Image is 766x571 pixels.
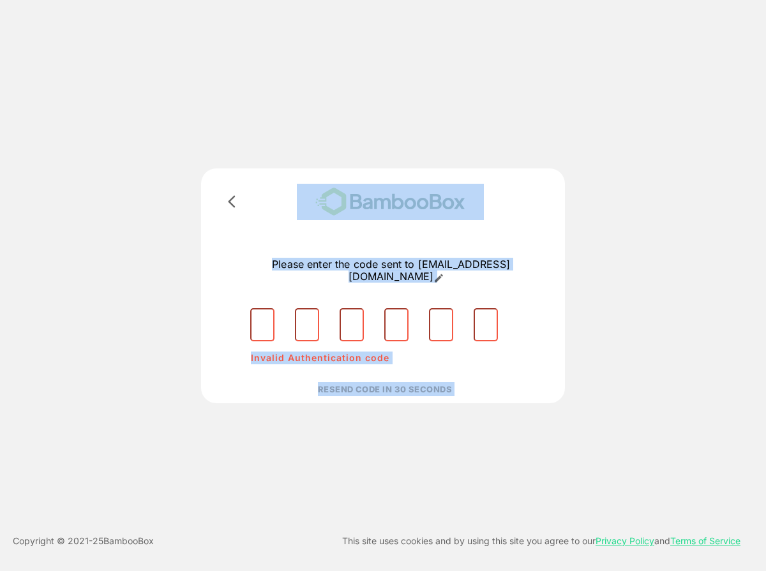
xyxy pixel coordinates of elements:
a: Terms of Service [670,535,740,546]
input: Please enter OTP character 4 [384,308,409,341]
input: Please enter OTP character 2 [295,308,319,341]
input: Please enter OTP character 6 [474,308,498,341]
p: Copyright © 2021- 25 BambooBox [13,533,154,549]
p: This site uses cookies and by using this site you agree to our and [342,533,740,549]
a: Privacy Policy [596,535,654,546]
img: bamboobox [297,184,484,220]
p: Please enter the code sent to [EMAIL_ADDRESS][DOMAIN_NAME] [240,258,542,283]
p: Invalid Authentication code [251,352,389,364]
input: Please enter OTP character 5 [429,308,453,341]
input: Please enter OTP character 1 [250,308,274,341]
input: Please enter OTP character 3 [340,308,364,341]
